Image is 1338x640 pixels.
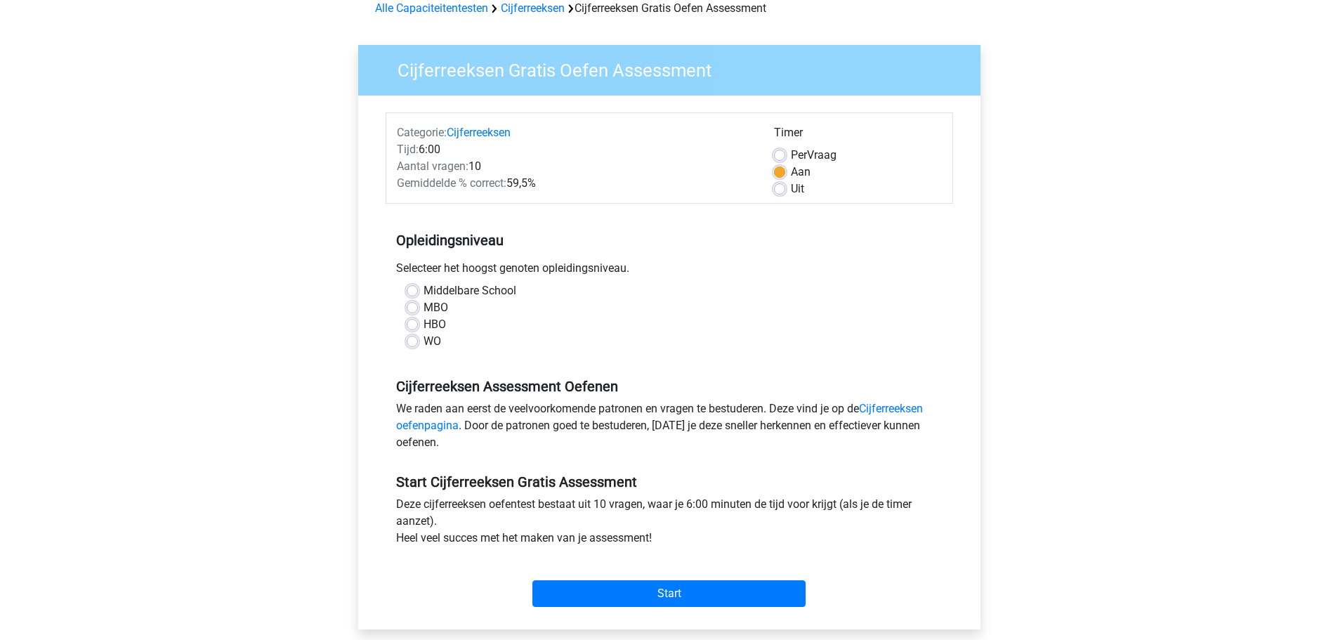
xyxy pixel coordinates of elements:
[386,496,953,552] div: Deze cijferreeksen oefentest bestaat uit 10 vragen, waar je 6:00 minuten de tijd voor krijgt (als...
[397,126,447,139] span: Categorie:
[397,143,419,156] span: Tijd:
[375,1,488,15] a: Alle Capaciteitentesten
[774,124,942,147] div: Timer
[791,148,807,162] span: Per
[532,580,806,607] input: Start
[424,282,516,299] label: Middelbare School
[791,181,804,197] label: Uit
[397,176,506,190] span: Gemiddelde % correct:
[396,226,943,254] h5: Opleidingsniveau
[791,147,837,164] label: Vraag
[424,299,448,316] label: MBO
[424,333,441,350] label: WO
[501,1,565,15] a: Cijferreeksen
[386,400,953,457] div: We raden aan eerst de veelvoorkomende patronen en vragen te bestuderen. Deze vind je op de . Door...
[386,175,763,192] div: 59,5%
[424,316,446,333] label: HBO
[386,260,953,282] div: Selecteer het hoogst genoten opleidingsniveau.
[386,158,763,175] div: 10
[386,141,763,158] div: 6:00
[447,126,511,139] a: Cijferreeksen
[396,474,943,490] h5: Start Cijferreeksen Gratis Assessment
[381,54,970,81] h3: Cijferreeksen Gratis Oefen Assessment
[791,164,811,181] label: Aan
[397,159,468,173] span: Aantal vragen:
[396,378,943,395] h5: Cijferreeksen Assessment Oefenen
